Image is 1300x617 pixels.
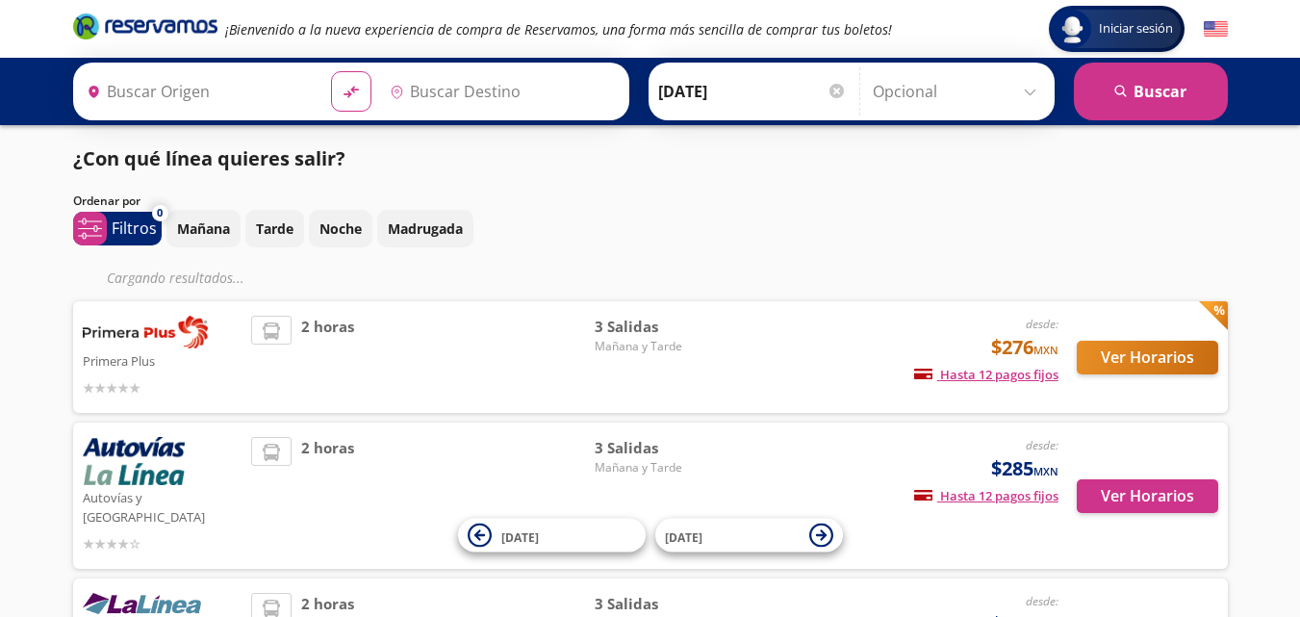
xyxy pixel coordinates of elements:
span: 0 [157,205,163,221]
span: [DATE] [665,528,702,545]
button: Ver Horarios [1077,341,1218,374]
span: Hasta 12 pagos fijos [914,487,1058,504]
span: 3 Salidas [595,593,729,615]
input: Buscar Destino [382,67,619,116]
button: Noche [309,210,372,247]
p: Mañana [177,219,230,239]
span: 2 horas [301,437,354,554]
input: Opcional [873,67,1045,116]
img: Primera Plus [83,316,208,348]
button: [DATE] [458,519,646,553]
button: Mañana [166,210,241,247]
span: $285 [991,454,1058,483]
span: Iniciar sesión [1091,19,1181,39]
button: Tarde [245,210,304,247]
span: 2 horas [301,316,354,398]
p: Madrugada [388,219,463,239]
em: ¡Bienvenido a la nueva experiencia de compra de Reservamos, una forma más sencilla de comprar tus... [225,20,892,39]
p: Tarde [256,219,293,239]
small: MXN [1033,343,1058,357]
button: Ver Horarios [1077,479,1218,513]
span: Hasta 12 pagos fijos [914,366,1058,383]
span: Mañana y Tarde [595,459,729,476]
span: 3 Salidas [595,437,729,459]
em: desde: [1026,316,1058,332]
em: desde: [1026,593,1058,609]
span: $276 [991,333,1058,362]
span: Mañana y Tarde [595,338,729,355]
small: MXN [1033,464,1058,478]
p: Filtros [112,217,157,240]
em: desde: [1026,437,1058,453]
p: Autovías y [GEOGRAPHIC_DATA] [83,485,242,527]
input: Buscar Origen [79,67,316,116]
a: Brand Logo [73,12,217,46]
img: Autovías y La Línea [83,437,185,485]
button: Buscar [1074,63,1228,120]
p: Noche [319,219,362,239]
button: English [1204,17,1228,41]
p: Ordenar por [73,193,140,210]
button: [DATE] [655,519,843,553]
button: 0Filtros [73,212,162,245]
input: Elegir Fecha [658,67,847,116]
p: ¿Con qué línea quieres salir? [73,144,345,173]
span: 3 Salidas [595,316,729,338]
button: Madrugada [377,210,473,247]
p: Primera Plus [83,348,242,372]
span: [DATE] [501,528,539,545]
i: Brand Logo [73,12,217,40]
em: Cargando resultados ... [107,269,244,287]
